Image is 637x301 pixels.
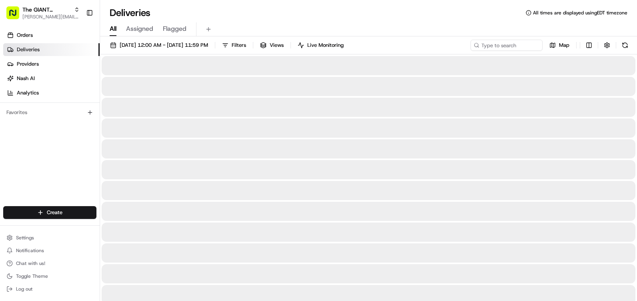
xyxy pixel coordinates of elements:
div: Favorites [3,106,96,119]
button: Toggle Theme [3,271,96,282]
button: [PERSON_NAME][EMAIL_ADDRESS][PERSON_NAME][DOMAIN_NAME] [22,14,80,20]
span: Analytics [17,89,39,96]
button: Refresh [619,40,631,51]
a: Analytics [3,86,100,99]
button: Map [546,40,573,51]
span: [DATE] 12:00 AM - [DATE] 11:59 PM [120,42,208,49]
span: Settings [16,235,34,241]
input: Type to search [471,40,543,51]
button: Log out [3,283,96,295]
button: Create [3,206,96,219]
span: Notifications [16,247,44,254]
span: Nash AI [17,75,35,82]
button: Views [256,40,287,51]
span: Live Monitoring [307,42,344,49]
span: Chat with us! [16,260,45,267]
button: Settings [3,232,96,243]
a: Deliveries [3,43,100,56]
button: The GIANT Company[PERSON_NAME][EMAIL_ADDRESS][PERSON_NAME][DOMAIN_NAME] [3,3,83,22]
button: The GIANT Company [22,6,71,14]
span: Create [47,209,62,216]
span: Map [559,42,569,49]
span: Orders [17,32,33,39]
span: Log out [16,286,32,292]
span: Assigned [126,24,153,34]
span: Providers [17,60,39,68]
a: Orders [3,29,100,42]
a: Nash AI [3,72,100,85]
span: Toggle Theme [16,273,48,279]
button: Live Monitoring [294,40,347,51]
span: Deliveries [17,46,40,53]
h1: Deliveries [110,6,150,19]
span: Flagged [163,24,186,34]
button: [DATE] 12:00 AM - [DATE] 11:59 PM [106,40,212,51]
button: Notifications [3,245,96,256]
span: All times are displayed using EDT timezone [533,10,627,16]
span: Filters [232,42,246,49]
button: Filters [218,40,250,51]
a: Providers [3,58,100,70]
button: Chat with us! [3,258,96,269]
span: All [110,24,116,34]
span: Views [270,42,284,49]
